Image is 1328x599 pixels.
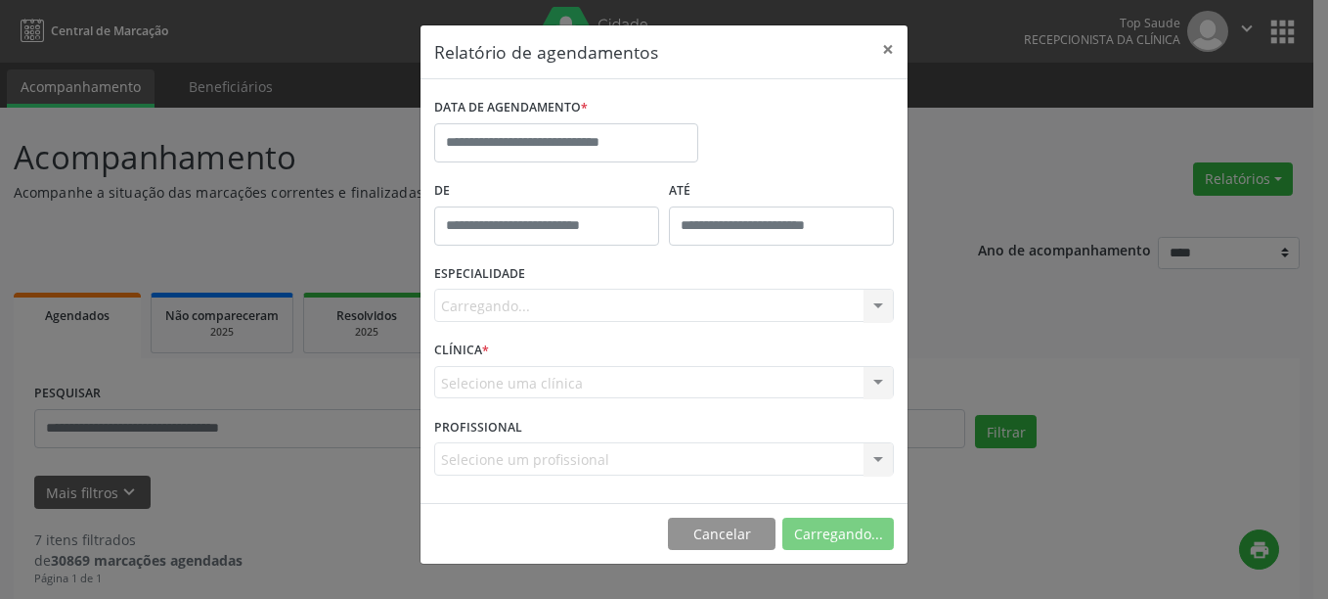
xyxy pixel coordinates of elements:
label: De [434,176,659,207]
button: Close [868,25,907,73]
button: Cancelar [668,518,775,551]
label: DATA DE AGENDAMENTO [434,93,588,123]
label: ATÉ [669,176,894,207]
label: CLÍNICA [434,336,489,366]
h5: Relatório de agendamentos [434,39,658,65]
label: PROFISSIONAL [434,412,522,442]
label: ESPECIALIDADE [434,259,525,290]
button: Carregando... [782,518,894,551]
